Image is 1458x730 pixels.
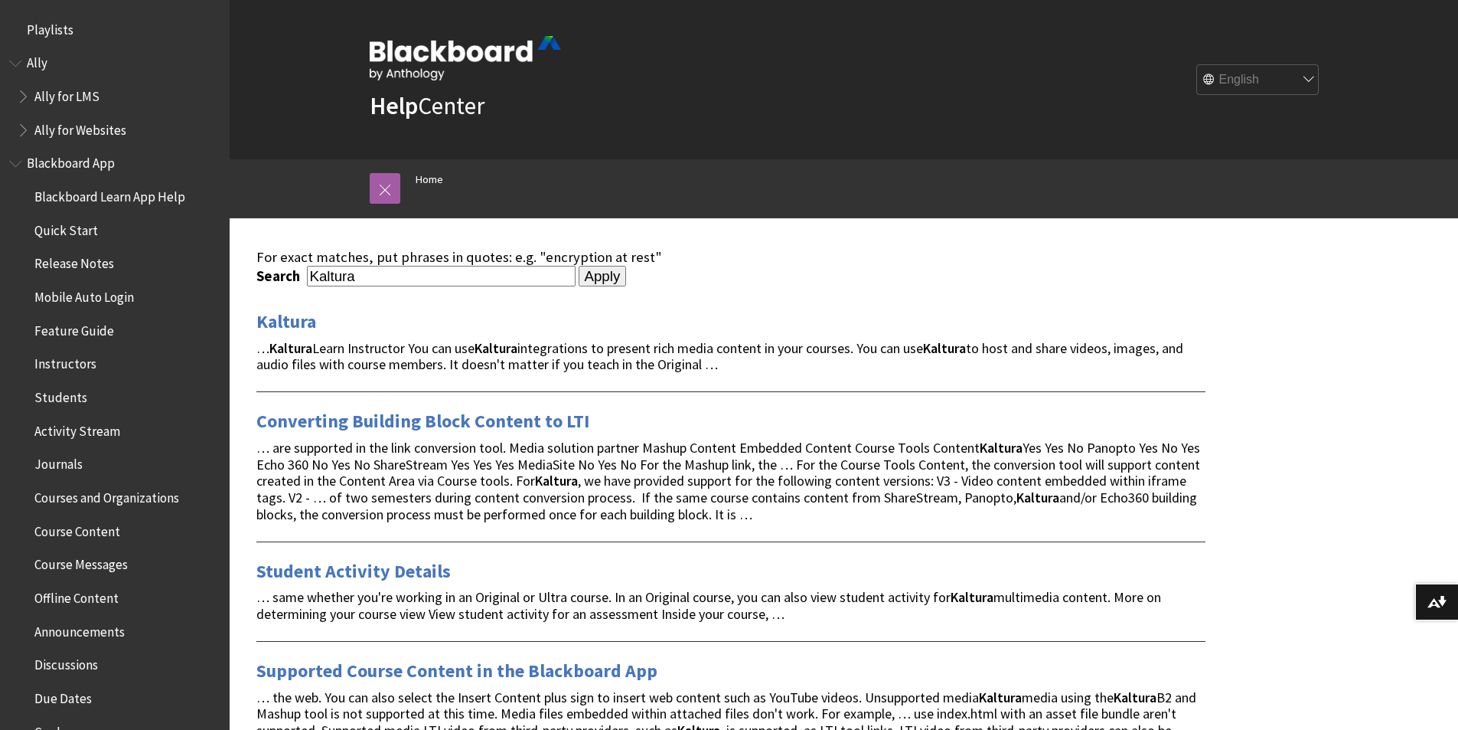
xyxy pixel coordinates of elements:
[34,218,98,238] span: Quick Start
[1016,489,1059,506] strong: Kaltura
[9,51,220,143] nav: Book outline for Anthology Ally Help
[269,339,312,357] strong: Kaltura
[34,318,114,339] span: Feature Guide
[370,36,561,80] img: Blackboard by Anthology
[34,385,87,405] span: Students
[256,267,304,285] label: Search
[475,339,517,357] strong: Kaltura
[34,619,125,640] span: Announcements
[34,519,120,539] span: Course Content
[27,17,73,38] span: Playlists
[256,439,1200,523] span: … are supported in the link conversion tool. Media solution partner Mashup Content Embedded Conte...
[34,251,114,272] span: Release Notes
[34,686,92,706] span: Due Dates
[535,472,578,489] strong: Kaltura
[979,689,1022,706] strong: Kaltura
[370,90,418,121] strong: Help
[34,352,96,372] span: Instructors
[34,652,98,673] span: Discussions
[27,51,47,71] span: Ally
[34,452,83,473] span: Journals
[1114,689,1156,706] strong: Kaltura
[9,17,220,43] nav: Book outline for Playlists
[34,485,179,506] span: Courses and Organizations
[579,266,627,287] input: Apply
[370,90,484,121] a: HelpCenter
[256,659,657,683] a: Supported Course Content in the Blackboard App
[34,418,120,439] span: Activity Stream
[256,559,451,584] a: Student Activity Details
[34,83,99,104] span: Ally for LMS
[256,309,316,334] a: Kaltura
[34,552,128,573] span: Course Messages
[27,151,115,172] span: Blackboard App
[256,588,1161,623] span: … same whether you're working in an Original or Ultra course. In an Original course, you can also...
[256,339,1183,374] span: … Learn Instructor You can use integrations to present rich media content in your courses. You ca...
[34,117,126,138] span: Ally for Websites
[34,585,119,606] span: Offline Content
[416,170,443,189] a: Home
[34,284,134,305] span: Mobile Auto Login
[951,588,993,606] strong: Kaltura
[980,439,1023,457] strong: Kaltura
[256,249,1205,266] div: For exact matches, put phrases in quotes: e.g. "encryption at rest"
[256,409,589,434] a: Converting Building Block Content to LTI
[923,339,966,357] strong: Kaltura
[34,184,185,205] span: Blackboard Learn App Help
[1197,65,1319,96] select: Site Language Selector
